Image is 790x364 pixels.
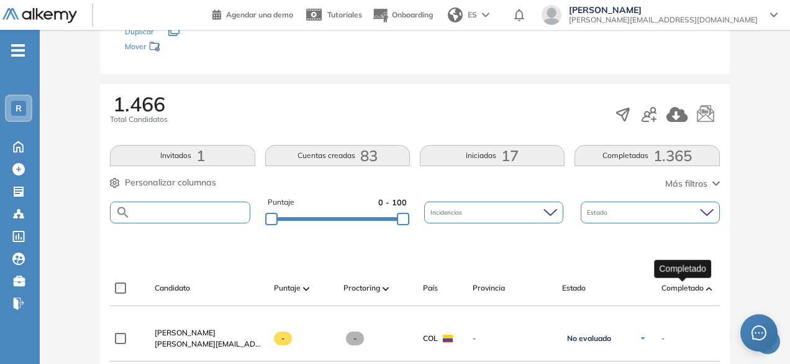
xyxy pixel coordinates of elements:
span: Incidencias [430,208,465,217]
span: Estado [562,282,586,294]
span: R [16,103,22,113]
img: [missing "en.ARROW_ALT" translation] [303,287,309,291]
button: Personalizar columnas [110,176,216,189]
span: Completado [661,282,704,294]
img: Logo [2,8,77,24]
a: Agendar una demo [212,6,293,21]
span: Puntaje [274,282,301,294]
span: Candidato [155,282,190,294]
span: ES [468,9,477,21]
img: world [448,7,463,22]
span: Tutoriales [327,10,362,19]
span: - [661,333,665,344]
span: Onboarding [392,10,433,19]
span: COL [423,333,438,344]
div: Estado [581,202,720,223]
span: [PERSON_NAME][EMAIL_ADDRESS][DOMAIN_NAME] [569,15,758,25]
span: No evaluado [567,334,611,343]
button: Completadas1.365 [574,145,719,166]
span: Total Candidatos [110,114,168,125]
div: Completado [654,259,711,278]
img: SEARCH_ALT [116,205,130,220]
img: COL [443,335,453,342]
span: Puntaje [268,197,294,208]
span: Estado [587,208,610,217]
img: [missing "en.ARROW_ALT" translation] [706,287,712,291]
button: Más filtros [665,177,720,190]
span: Más filtros [665,177,707,190]
span: Provincia [473,282,505,294]
span: Proctoring [343,282,380,294]
span: Duplicar [125,27,153,36]
span: Personalizar columnas [125,176,216,189]
span: - [346,332,364,345]
button: Cuentas creadas83 [265,145,410,166]
span: 1.466 [113,94,165,114]
i: - [11,49,25,52]
div: Mover [125,36,249,59]
div: Incidencias [424,202,563,223]
span: [PERSON_NAME][EMAIL_ADDRESS][DOMAIN_NAME] [155,338,264,350]
span: 0 - 100 [378,197,407,208]
a: [PERSON_NAME] [155,327,264,338]
button: Onboarding [372,2,433,29]
span: País [423,282,438,294]
span: Agendar una demo [226,10,293,19]
img: [missing "en.ARROW_ALT" translation] [383,287,389,291]
span: [PERSON_NAME] [569,5,758,15]
img: Ícono de flecha [639,335,647,342]
span: message [751,325,766,340]
button: Iniciadas17 [420,145,565,166]
span: - [274,332,292,345]
span: - [473,333,552,344]
button: Invitados1 [110,145,255,166]
img: arrow [482,12,489,17]
span: [PERSON_NAME] [155,328,216,337]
